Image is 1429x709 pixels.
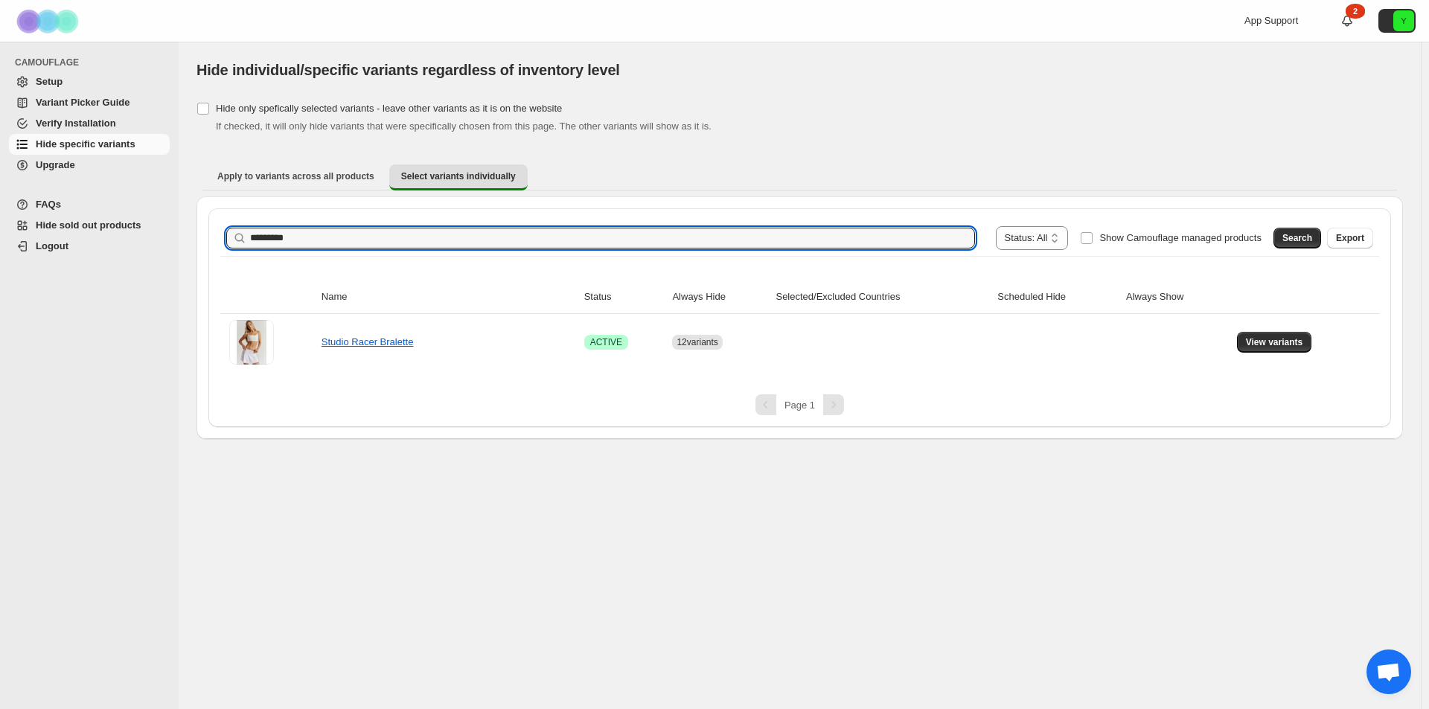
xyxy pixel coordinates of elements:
[12,1,86,42] img: Camouflage
[9,113,170,134] a: Verify Installation
[1244,15,1298,26] span: App Support
[1273,228,1321,248] button: Search
[36,118,116,129] span: Verify Installation
[9,236,170,257] a: Logout
[36,97,130,108] span: Variant Picker Guide
[36,219,141,231] span: Hide sold out products
[668,280,771,314] th: Always Hide
[9,155,170,176] a: Upgrade
[217,170,374,182] span: Apply to variants across all products
[1237,332,1312,353] button: View variants
[220,394,1379,415] nav: Pagination
[196,62,620,78] span: Hide individual/specific variants regardless of inventory level
[36,240,68,251] span: Logout
[1340,13,1355,28] a: 2
[216,103,562,114] span: Hide only spefically selected variants - leave other variants as it is on the website
[205,164,386,188] button: Apply to variants across all products
[9,92,170,113] a: Variant Picker Guide
[1366,649,1411,694] div: Open chat
[580,280,668,314] th: Status
[771,280,993,314] th: Selected/Excluded Countries
[1327,228,1373,248] button: Export
[9,215,170,236] a: Hide sold out products
[1282,232,1312,244] span: Search
[36,76,63,87] span: Setup
[1378,9,1416,33] button: Avatar with initials Y
[15,57,171,68] span: CAMOUFLAGE
[1099,232,1262,243] span: Show Camouflage managed products
[322,336,414,347] a: Studio Racer Bralette
[196,196,1403,439] div: Select variants individually
[389,164,528,190] button: Select variants individually
[1346,4,1365,19] div: 2
[1401,16,1407,25] text: Y
[590,336,622,348] span: ACTIVE
[36,159,75,170] span: Upgrade
[317,280,580,314] th: Name
[677,337,717,347] span: 12 variants
[993,280,1122,314] th: Scheduled Hide
[9,134,170,155] a: Hide specific variants
[9,194,170,215] a: FAQs
[401,170,516,182] span: Select variants individually
[9,71,170,92] a: Setup
[784,400,815,411] span: Page 1
[36,138,135,150] span: Hide specific variants
[1336,232,1364,244] span: Export
[1122,280,1233,314] th: Always Show
[1246,336,1303,348] span: View variants
[1393,10,1414,31] span: Avatar with initials Y
[36,199,61,210] span: FAQs
[216,121,712,132] span: If checked, it will only hide variants that were specifically chosen from this page. The other va...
